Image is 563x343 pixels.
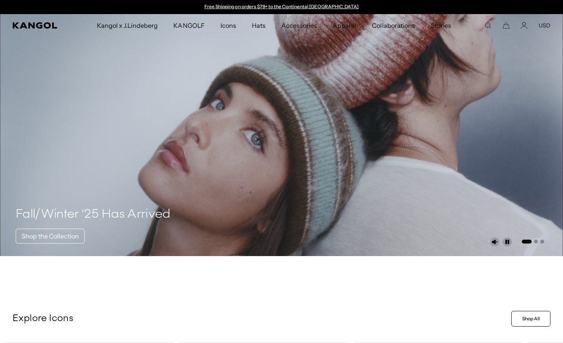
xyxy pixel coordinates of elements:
span: Stories [431,14,451,37]
a: Kangol x J.Lindeberg [89,14,166,37]
span: Accessories [281,14,317,37]
a: Icons [213,14,244,37]
a: Shop All [511,311,550,327]
ul: Select a slide to show [521,238,544,244]
span: Kangol x J.Lindeberg [97,14,158,37]
a: Apparel [325,14,364,37]
a: Free Shipping on orders $79+ to the Continental [GEOGRAPHIC_DATA] [204,4,359,9]
a: Hats [244,14,273,37]
a: Shop the Collection [16,229,85,244]
a: Collaborations [364,14,423,37]
a: Stories [423,14,459,37]
button: Go to slide 1 [522,240,532,244]
button: USD [539,22,550,29]
h4: Fall/Winter ‘25 Has Arrived [16,207,171,222]
summary: Search here [485,22,492,29]
button: Go to slide 2 [534,240,538,244]
a: Account [521,22,528,29]
span: Apparel [333,14,356,37]
button: Go to slide 3 [540,240,544,244]
span: Collaborations [372,14,415,37]
button: Cart [503,22,510,29]
button: Pause [503,237,512,247]
button: Unmute [490,237,499,247]
p: Explore Icons [13,313,508,325]
a: Accessories [273,14,325,37]
slideshow-component: Announcement bar [201,4,363,10]
span: Hats [252,14,266,37]
a: KANGOLF [166,14,212,37]
div: Announcement [201,4,363,10]
a: Kangol [13,22,64,29]
div: 1 of 2 [201,4,363,10]
span: KANGOLF [173,14,204,37]
span: Icons [220,14,236,37]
